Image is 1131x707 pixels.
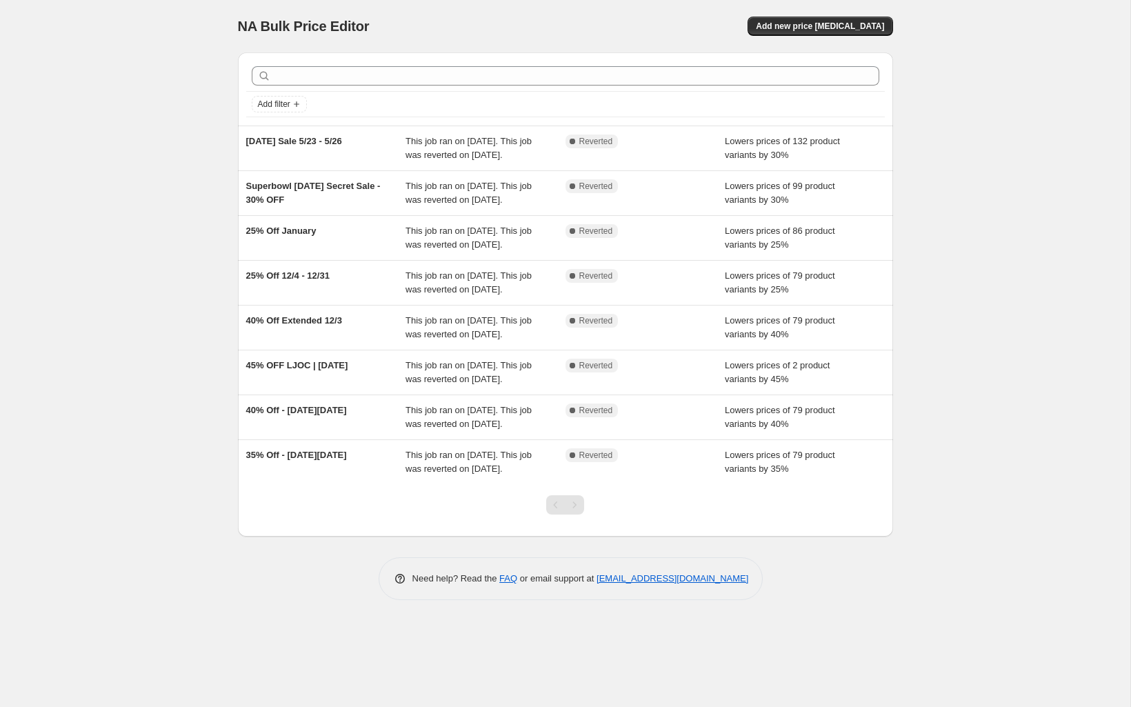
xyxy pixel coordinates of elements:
[252,96,307,112] button: Add filter
[258,99,290,110] span: Add filter
[406,181,532,205] span: This job ran on [DATE]. This job was reverted on [DATE].
[406,315,532,339] span: This job ran on [DATE]. This job was reverted on [DATE].
[579,360,613,371] span: Reverted
[725,136,840,160] span: Lowers prices of 132 product variants by 30%
[246,360,348,370] span: 45% OFF LJOC | [DATE]
[579,226,613,237] span: Reverted
[406,405,532,429] span: This job ran on [DATE]. This job was reverted on [DATE].
[725,315,835,339] span: Lowers prices of 79 product variants by 40%
[246,270,330,281] span: 25% Off 12/4 - 12/31
[756,21,884,32] span: Add new price [MEDICAL_DATA]
[579,405,613,416] span: Reverted
[725,270,835,295] span: Lowers prices of 79 product variants by 25%
[725,181,835,205] span: Lowers prices of 99 product variants by 30%
[579,181,613,192] span: Reverted
[246,226,317,236] span: 25% Off January
[725,405,835,429] span: Lowers prices of 79 product variants by 40%
[517,573,597,584] span: or email support at
[725,226,835,250] span: Lowers prices of 86 product variants by 25%
[406,450,532,474] span: This job ran on [DATE]. This job was reverted on [DATE].
[597,573,748,584] a: [EMAIL_ADDRESS][DOMAIN_NAME]
[246,450,347,460] span: 35% Off - [DATE][DATE]
[579,270,613,281] span: Reverted
[406,270,532,295] span: This job ran on [DATE]. This job was reverted on [DATE].
[246,136,342,146] span: [DATE] Sale 5/23 - 5/26
[579,136,613,147] span: Reverted
[406,226,532,250] span: This job ran on [DATE]. This job was reverted on [DATE].
[748,17,892,36] button: Add new price [MEDICAL_DATA]
[246,315,342,326] span: 40% Off Extended 12/3
[499,573,517,584] a: FAQ
[238,19,370,34] span: NA Bulk Price Editor
[412,573,500,584] span: Need help? Read the
[579,315,613,326] span: Reverted
[246,405,347,415] span: 40% Off - [DATE][DATE]
[406,136,532,160] span: This job ran on [DATE]. This job was reverted on [DATE].
[246,181,381,205] span: Superbowl [DATE] Secret Sale - 30% OFF
[725,360,830,384] span: Lowers prices of 2 product variants by 45%
[579,450,613,461] span: Reverted
[406,360,532,384] span: This job ran on [DATE]. This job was reverted on [DATE].
[725,450,835,474] span: Lowers prices of 79 product variants by 35%
[546,495,584,515] nav: Pagination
